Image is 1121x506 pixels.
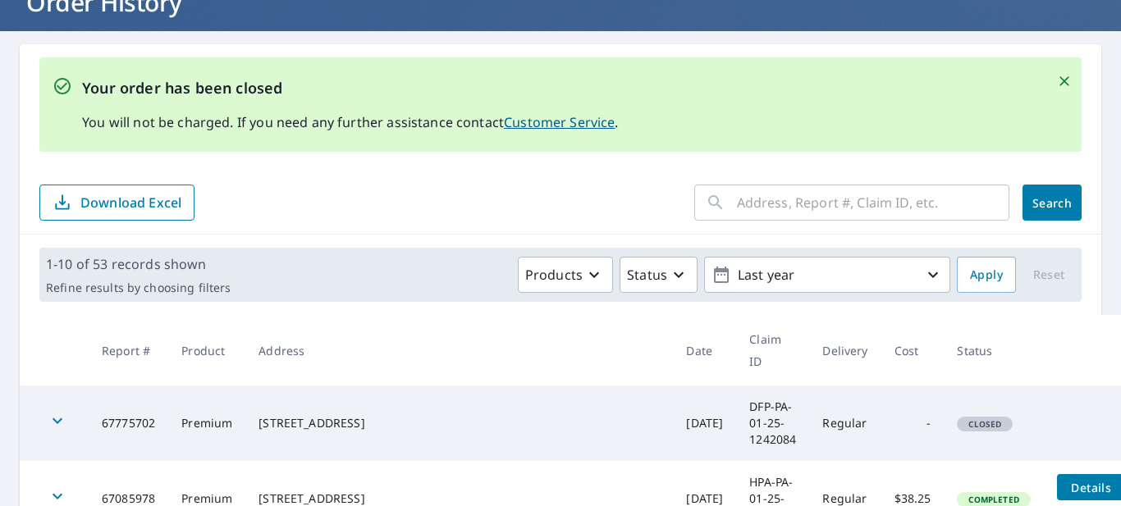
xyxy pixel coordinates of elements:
td: Regular [809,385,881,461]
button: Last year [704,257,950,293]
td: DFP-PA-01-25-1242084 [736,385,809,461]
span: Search [1036,195,1068,211]
span: Completed [959,494,1028,505]
p: Products [525,265,583,285]
p: Download Excel [80,194,181,212]
p: Status [627,265,667,285]
button: Search [1023,185,1082,221]
button: Products [518,257,613,293]
p: Last year [731,261,923,289]
div: [STREET_ADDRESS] [259,415,660,431]
span: Closed [959,418,1011,430]
button: Close [1054,71,1075,92]
p: 1-10 of 53 records shown [46,254,231,274]
p: You will not be charged. If you need any further assistance contact . [82,112,619,132]
th: Report # [89,315,168,385]
th: Date [673,315,736,385]
button: Apply [957,257,1016,293]
a: Customer Service [504,113,615,131]
th: Claim ID [736,315,809,385]
th: Delivery [809,315,881,385]
td: [DATE] [673,385,736,461]
td: - [881,385,945,461]
td: 67775702 [89,385,168,461]
button: Status [620,257,698,293]
input: Address, Report #, Claim ID, etc. [737,180,1009,226]
span: Details [1067,480,1116,495]
th: Cost [881,315,945,385]
span: Apply [970,265,1003,285]
th: Address [245,315,673,385]
th: Status [944,315,1043,385]
p: Refine results by choosing filters [46,280,231,295]
th: Product [168,315,245,385]
p: Your order has been closed [82,77,619,99]
button: Download Excel [39,185,194,221]
td: Premium [168,385,245,461]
